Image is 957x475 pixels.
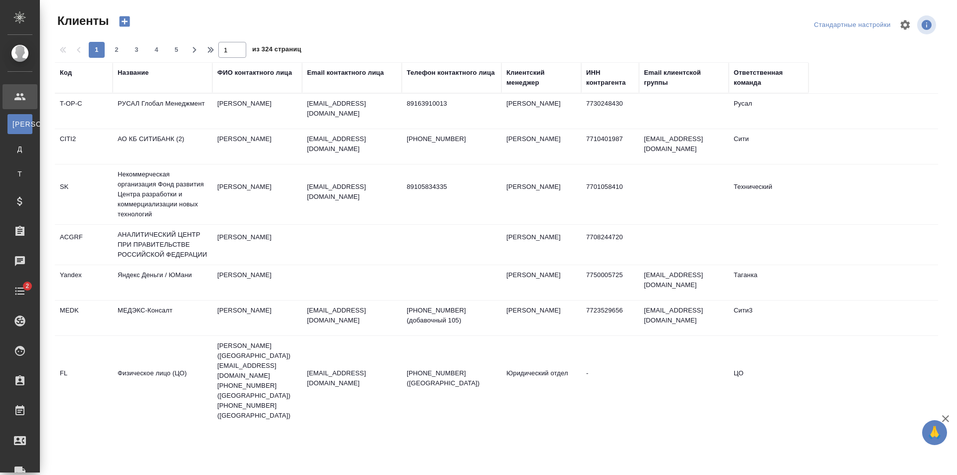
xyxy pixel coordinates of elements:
[506,68,576,88] div: Клиентский менеджер
[129,42,145,58] button: 3
[581,177,639,212] td: 7701058410
[7,114,32,134] a: [PERSON_NAME]
[922,420,947,445] button: 🙏
[212,177,302,212] td: [PERSON_NAME]
[129,45,145,55] span: 3
[917,15,938,34] span: Посмотреть информацию
[55,363,113,398] td: FL
[407,368,496,388] p: [PHONE_NUMBER] ([GEOGRAPHIC_DATA])
[113,363,212,398] td: Физическое лицо (ЦО)
[113,164,212,224] td: Некоммерческая организация Фонд развития Центра разработки и коммерциализации новых технологий
[581,265,639,300] td: 7750005725
[501,363,581,398] td: Юридический отдел
[729,265,808,300] td: Таганка
[307,99,397,119] p: [EMAIL_ADDRESS][DOMAIN_NAME]
[212,227,302,262] td: [PERSON_NAME]
[926,422,943,443] span: 🙏
[501,94,581,129] td: [PERSON_NAME]
[811,17,893,33] div: split button
[109,45,125,55] span: 2
[407,306,496,325] p: [PHONE_NUMBER] (добавочный 105)
[60,68,72,78] div: Код
[501,129,581,164] td: [PERSON_NAME]
[581,227,639,262] td: 7708244720
[212,94,302,129] td: [PERSON_NAME]
[307,68,384,78] div: Email контактного лица
[168,45,184,55] span: 5
[407,134,496,144] p: [PHONE_NUMBER]
[149,45,164,55] span: 4
[581,301,639,335] td: 7723529656
[729,94,808,129] td: Русал
[2,279,37,304] a: 2
[212,301,302,335] td: [PERSON_NAME]
[307,306,397,325] p: [EMAIL_ADDRESS][DOMAIN_NAME]
[12,169,27,179] span: Т
[307,134,397,154] p: [EMAIL_ADDRESS][DOMAIN_NAME]
[149,42,164,58] button: 4
[501,265,581,300] td: [PERSON_NAME]
[252,43,301,58] span: из 324 страниц
[586,68,634,88] div: ИНН контрагента
[168,42,184,58] button: 5
[55,13,109,29] span: Клиенты
[501,301,581,335] td: [PERSON_NAME]
[212,129,302,164] td: [PERSON_NAME]
[118,68,149,78] div: Название
[55,129,113,164] td: CITI2
[581,363,639,398] td: -
[55,177,113,212] td: SK
[55,265,113,300] td: Yandex
[307,182,397,202] p: [EMAIL_ADDRESS][DOMAIN_NAME]
[55,94,113,129] td: T-OP-C
[307,368,397,388] p: [EMAIL_ADDRESS][DOMAIN_NAME]
[212,265,302,300] td: [PERSON_NAME]
[729,177,808,212] td: Технический
[501,227,581,262] td: [PERSON_NAME]
[12,119,27,129] span: [PERSON_NAME]
[407,182,496,192] p: 89105834335
[7,139,32,159] a: Д
[109,42,125,58] button: 2
[212,336,302,426] td: [PERSON_NAME] ([GEOGRAPHIC_DATA]) [EMAIL_ADDRESS][DOMAIN_NAME] [PHONE_NUMBER] ([GEOGRAPHIC_DATA])...
[501,177,581,212] td: [PERSON_NAME]
[113,129,212,164] td: АО КБ СИТИБАНК (2)
[893,13,917,37] span: Настроить таблицу
[639,129,729,164] td: [EMAIL_ADDRESS][DOMAIN_NAME]
[734,68,803,88] div: Ответственная команда
[55,301,113,335] td: MEDK
[113,13,137,30] button: Создать
[7,164,32,184] a: Т
[639,265,729,300] td: [EMAIL_ADDRESS][DOMAIN_NAME]
[113,265,212,300] td: Яндекс Деньги / ЮМани
[639,301,729,335] td: [EMAIL_ADDRESS][DOMAIN_NAME]
[729,363,808,398] td: ЦО
[581,129,639,164] td: 7710401987
[407,68,495,78] div: Телефон контактного лица
[644,68,724,88] div: Email клиентской группы
[113,225,212,265] td: АНАЛИТИЧЕСКИЙ ЦЕНТР ПРИ ПРАВИТЕЛЬСТВЕ РОССИЙСКОЙ ФЕДЕРАЦИИ
[217,68,292,78] div: ФИО контактного лица
[729,129,808,164] td: Сити
[113,301,212,335] td: МЕДЭКС-Консалт
[19,281,35,291] span: 2
[55,227,113,262] td: ACGRF
[113,94,212,129] td: РУСАЛ Глобал Менеджмент
[407,99,496,109] p: 89163910013
[729,301,808,335] td: Сити3
[581,94,639,129] td: 7730248430
[12,144,27,154] span: Д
